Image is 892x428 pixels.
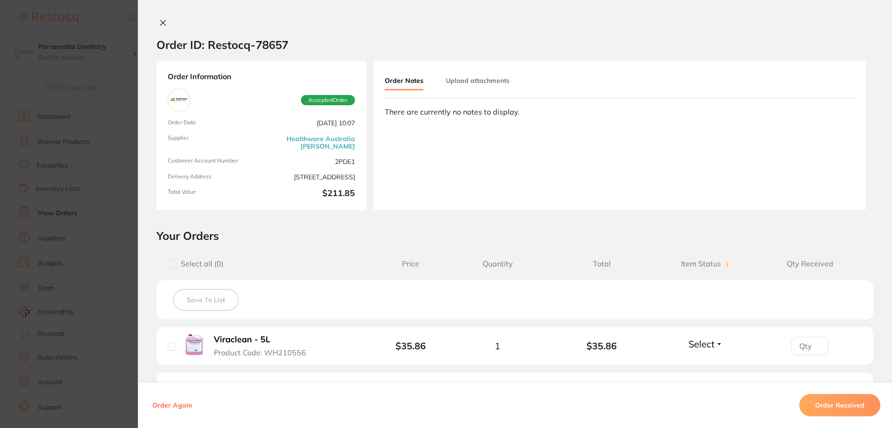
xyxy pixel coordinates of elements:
img: Sharps Container Pop-on Lid - 3L [183,380,206,403]
button: Upload attachments [446,72,510,89]
span: Total [550,259,654,268]
a: Healthware Australia [PERSON_NAME] [265,135,355,150]
b: $35.86 [550,340,654,351]
button: Select [686,338,726,350]
span: Item Status [654,259,758,268]
button: Order Notes [385,72,423,90]
span: [STREET_ADDRESS] [265,173,355,181]
span: Select [688,338,715,350]
div: Hi Parramatta, [41,20,165,29]
span: Select all ( 0 ) [176,259,224,268]
button: Sharps Container Pop-on Lid - 3L Product Code: DS163 [213,381,360,404]
b: Sharps Container Pop-on Lid - 3L [216,381,350,391]
div: Message content [41,20,165,160]
p: Message from Restocq, sent 1w ago [41,163,165,172]
span: Customer Account Number [168,157,258,165]
span: [DATE] 10:07 [265,119,355,127]
span: 1 [495,340,500,351]
img: Profile image for Restocq [21,22,36,37]
div: message notification from Restocq, 1w ago. Hi Parramatta, This month, AB Orthodontics is offering... [14,14,172,178]
button: Order Again [150,401,195,409]
img: Viraclean - 5L [183,334,204,355]
span: Accepted Order [301,95,355,105]
h2: Your Orders [157,229,873,243]
button: Save To List [173,289,238,311]
button: Order Received [799,394,880,416]
span: Price [376,259,445,268]
b: $35.86 [395,340,426,352]
span: Qty Received [758,259,862,268]
input: Qty [791,337,829,355]
h2: Order ID: Restocq- 78657 [157,38,288,52]
b: $211.85 [265,189,355,199]
span: Order Date [168,119,258,127]
div: There are currently no notes to display. [385,108,855,116]
button: Viraclean - 5L Product Code: WH210556 [211,334,318,357]
span: Supplier [168,135,258,150]
strong: Order Information [168,72,355,82]
span: Quantity [445,259,550,268]
span: Delivery Address [168,173,258,181]
span: Total Value [168,189,258,199]
span: Product Code: WH210556 [214,348,306,357]
b: Viraclean - 5L [214,335,270,345]
span: 2PDE1 [265,157,355,165]
img: Healthware Australia Ridley [170,91,188,109]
